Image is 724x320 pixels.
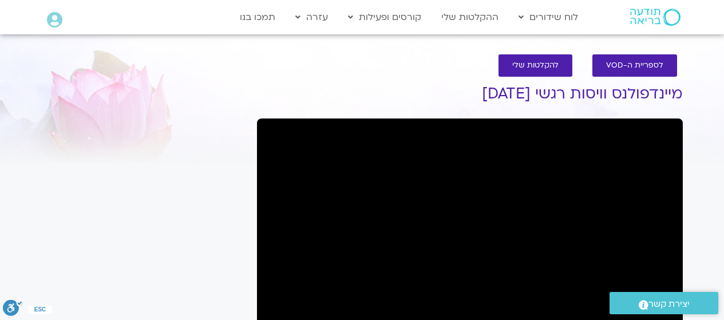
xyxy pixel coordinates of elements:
a: לוח שידורים [513,6,584,28]
a: קורסים ופעילות [342,6,427,28]
span: לספריית ה-VOD [606,61,663,70]
a: עזרה [290,6,334,28]
a: להקלטות שלי [499,54,572,77]
a: תמכו בנו [234,6,281,28]
span: יצירת קשר [648,297,690,312]
img: תודעה בריאה [630,9,681,26]
span: להקלטות שלי [512,61,559,70]
h1: מיינדפולנס וויסות רגשי [DATE] [257,85,683,102]
a: יצירת קשר [610,292,718,314]
a: לספריית ה-VOD [592,54,677,77]
a: ההקלטות שלי [436,6,504,28]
